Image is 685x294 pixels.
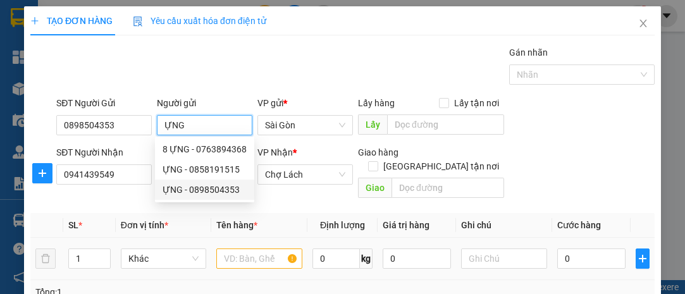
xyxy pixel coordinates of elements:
span: Khác [128,249,199,268]
div: ỰNG - 0898504353 [155,180,254,200]
span: plus [33,168,52,178]
input: 0 [383,248,451,269]
span: TẠO ĐƠN HÀNG [30,16,113,26]
input: Ghi Chú [461,248,547,269]
span: Định lượng [320,220,365,230]
input: Dọc đường [387,114,503,135]
span: SL [68,220,78,230]
button: Close [626,6,661,42]
span: Chợ Lách [265,165,345,184]
th: Ghi chú [456,213,552,238]
span: plus [636,254,649,264]
div: ỰNG - 0858191515 [163,162,247,176]
span: kg [360,248,373,269]
div: ỰNG - 0858191515 [155,159,254,180]
span: Cước hàng [557,220,601,230]
span: VP Nhận [257,147,293,157]
button: plus [636,248,650,269]
button: plus [32,163,52,183]
input: Dọc đường [392,178,503,198]
span: Đơn vị tính [121,220,168,230]
div: 8 ỰNG - 0763894368 [155,139,254,159]
span: Yêu cầu xuất hóa đơn điện tử [133,16,266,26]
img: icon [133,16,143,27]
span: Tên hàng [216,220,257,230]
span: Giao hàng [358,147,398,157]
input: VD: Bàn, Ghế [216,248,302,269]
span: Giao [358,178,392,198]
label: Gán nhãn [509,47,548,58]
button: delete [35,248,56,269]
span: Lấy tận nơi [449,96,504,110]
div: 8 ỰNG - 0763894368 [163,142,247,156]
span: Lấy hàng [358,98,395,108]
div: Người gửi [157,96,252,110]
span: plus [30,16,39,25]
span: close [638,18,648,28]
div: SĐT Người Nhận [56,145,152,159]
div: SĐT Người Gửi [56,96,152,110]
span: Giá trị hàng [383,220,429,230]
span: Lấy [358,114,387,135]
span: [GEOGRAPHIC_DATA] tận nơi [378,159,504,173]
div: VP gửi [257,96,353,110]
span: Sài Gòn [265,116,345,135]
div: ỰNG - 0898504353 [163,183,247,197]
